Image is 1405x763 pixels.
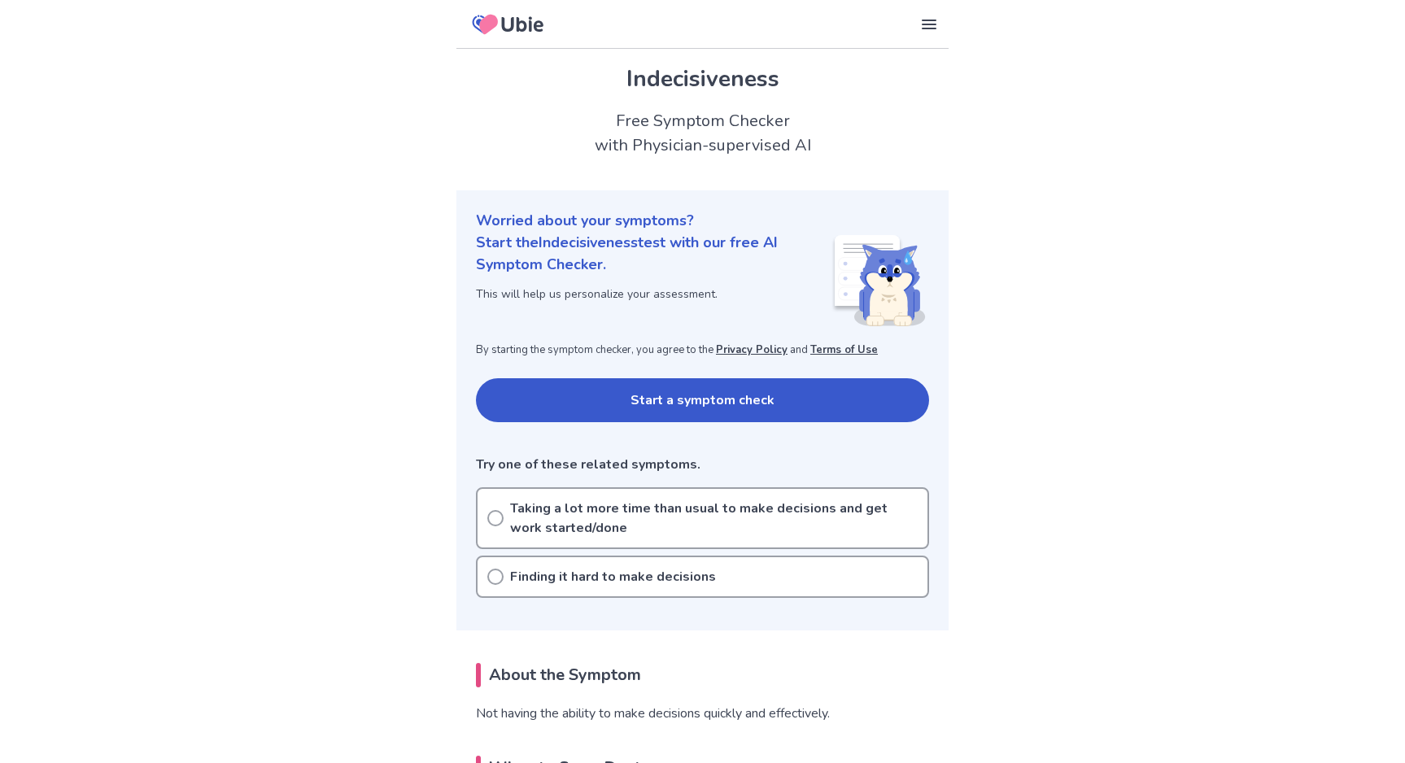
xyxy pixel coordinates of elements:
[476,286,831,303] p: This will help us personalize your assessment.
[476,232,831,276] p: Start the Indecisiveness test with our free AI Symptom Checker.
[810,342,878,357] a: Terms of Use
[831,235,926,326] img: Shiba
[476,62,929,96] h1: Indecisiveness
[476,210,929,232] p: Worried about your symptoms?
[510,499,918,538] p: Taking a lot more time than usual to make decisions and get work started/done
[476,455,929,474] p: Try one of these related symptoms.
[476,663,929,687] h2: About the Symptom
[476,378,929,422] button: Start a symptom check
[716,342,788,357] a: Privacy Policy
[476,342,929,359] p: By starting the symptom checker, you agree to the and
[476,704,929,723] p: Not having the ability to make decisions quickly and effectively.
[456,109,949,158] h2: Free Symptom Checker with Physician-supervised AI
[510,567,716,586] p: Finding it hard to make decisions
